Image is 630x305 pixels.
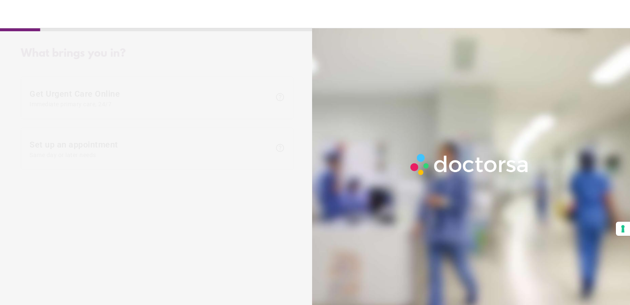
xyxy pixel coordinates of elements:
[30,140,271,158] span: Set up an appointment
[30,101,271,107] span: Immediate primary care, 24/7
[30,89,271,107] span: Get Urgent Care Online
[21,47,294,60] div: What brings you in?
[407,150,533,178] img: Logo-Doctorsa-trans-White-partial-flat.png
[30,152,271,158] span: Same day or later needs
[616,222,630,236] button: Your consent preferences for tracking technologies
[275,92,285,102] span: help
[275,143,285,153] span: help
